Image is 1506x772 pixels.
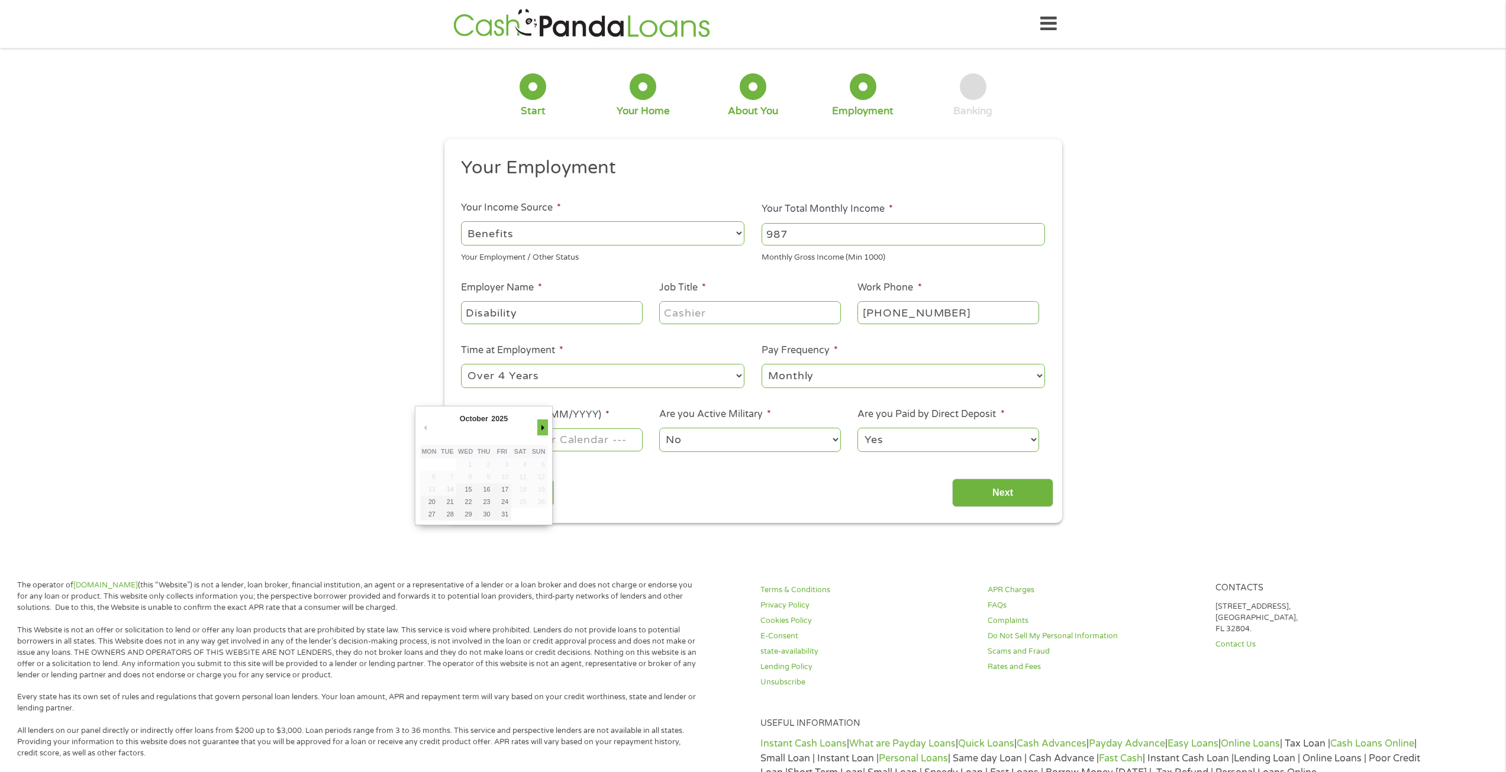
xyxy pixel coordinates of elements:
[532,448,546,455] abbr: Sunday
[988,646,1201,657] a: Scams and Fraud
[493,496,511,508] button: 24
[1017,738,1086,750] a: Cash Advances
[461,344,563,357] label: Time at Employment
[832,105,894,118] div: Employment
[857,408,1004,421] label: Are you Paid by Direct Deposit
[17,725,700,759] p: All lenders on our panel directly or indirectly offer loans from $200 up to $3,000. Loan periods ...
[461,156,1036,180] h2: Your Employment
[849,738,956,750] a: What are Payday Loans
[420,496,438,508] button: 20
[760,677,973,688] a: Unsubscribe
[456,508,475,521] button: 29
[760,646,973,657] a: state-availability
[490,411,509,427] div: 2025
[659,282,706,294] label: Job Title
[762,223,1045,246] input: 1800
[1330,738,1414,750] a: Cash Loans Online
[456,483,475,496] button: 15
[760,661,973,673] a: Lending Policy
[477,448,490,455] abbr: Thursday
[762,344,838,357] label: Pay Frequency
[493,483,511,496] button: 17
[420,419,431,435] button: Previous Month
[420,508,438,521] button: 27
[461,248,744,264] div: Your Employment / Other Status
[1221,738,1280,750] a: Online Loans
[17,625,700,680] p: This Website is not an offer or solicitation to lend or offer any loan products that are prohibit...
[458,448,473,455] abbr: Wednesday
[988,661,1201,673] a: Rates and Fees
[1168,738,1218,750] a: Easy Loans
[441,448,454,455] abbr: Tuesday
[475,496,493,508] button: 23
[438,508,456,521] button: 28
[760,584,973,596] a: Terms & Conditions
[1215,639,1428,650] a: Contact Us
[475,508,493,521] button: 30
[659,301,840,324] input: Cashier
[461,282,542,294] label: Employer Name
[73,580,138,590] a: [DOMAIN_NAME]
[762,203,893,215] label: Your Total Monthly Income
[493,508,511,521] button: 31
[17,580,700,613] p: The operator of (this “Website”) is not a lender, loan broker, financial institution, an agent or...
[988,584,1201,596] a: APR Charges
[461,202,561,214] label: Your Income Source
[953,105,992,118] div: Banking
[762,248,1045,264] div: Monthly Gross Income (Min 1000)
[958,738,1014,750] a: Quick Loans
[537,419,548,435] button: Next Month
[1215,583,1428,594] h4: Contacts
[458,411,490,427] div: October
[760,615,973,626] a: Cookies Policy
[1089,738,1165,750] a: Payday Advance
[617,105,670,118] div: Your Home
[760,718,1428,729] h4: Useful Information
[728,105,778,118] div: About You
[988,631,1201,642] a: Do Not Sell My Personal Information
[514,448,527,455] abbr: Saturday
[521,105,546,118] div: Start
[879,752,948,764] a: Personal Loans
[421,448,436,455] abbr: Monday
[988,615,1201,626] a: Complaints
[497,448,507,455] abbr: Friday
[17,692,700,714] p: Every state has its own set of rules and regulations that govern personal loan lenders. Your loan...
[475,483,493,496] button: 16
[450,7,714,41] img: GetLoanNow Logo
[988,600,1201,611] a: FAQs
[456,496,475,508] button: 22
[1099,752,1143,764] a: Fast Cash
[952,479,1053,508] input: Next
[1215,601,1428,635] p: [STREET_ADDRESS], [GEOGRAPHIC_DATA], FL 32804.
[760,600,973,611] a: Privacy Policy
[659,408,771,421] label: Are you Active Military
[760,631,973,642] a: E-Consent
[857,282,921,294] label: Work Phone
[760,738,847,750] a: Instant Cash Loans
[461,301,642,324] input: Walmart
[857,301,1039,324] input: (231) 754-4010
[438,496,456,508] button: 21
